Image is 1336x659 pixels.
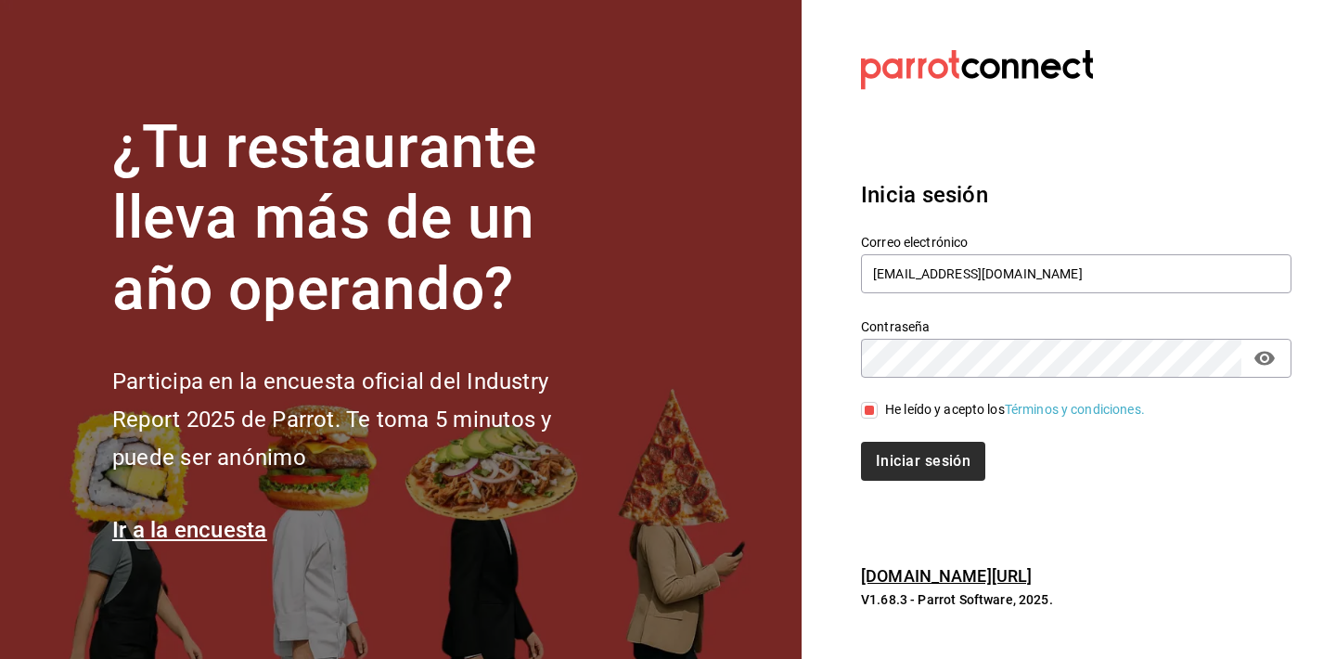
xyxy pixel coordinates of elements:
h2: Participa en la encuesta oficial del Industry Report 2025 de Parrot. Te toma 5 minutos y puede se... [112,363,613,476]
input: Ingresa tu correo electrónico [861,254,1291,293]
label: Correo electrónico [861,235,1291,248]
button: Iniciar sesión [861,442,985,481]
h3: Inicia sesión [861,178,1291,212]
a: Términos y condiciones. [1005,402,1145,417]
div: He leído y acepto los [885,400,1145,420]
label: Contraseña [861,319,1291,332]
a: Ir a la encuesta [112,517,267,543]
a: [DOMAIN_NAME][URL] [861,566,1032,586]
button: passwordField [1249,342,1280,374]
p: V1.68.3 - Parrot Software, 2025. [861,590,1291,609]
h1: ¿Tu restaurante lleva más de un año operando? [112,112,613,326]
